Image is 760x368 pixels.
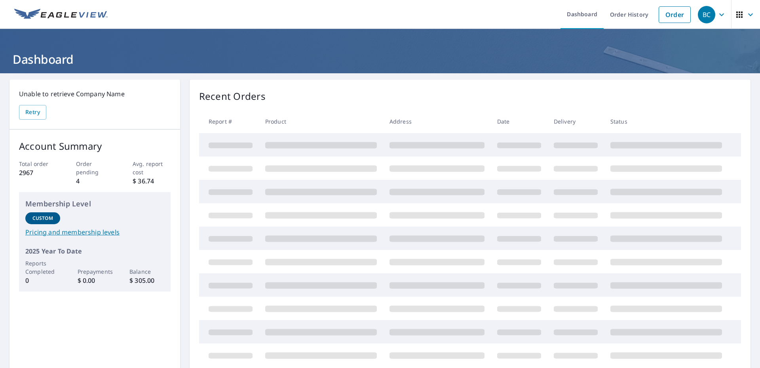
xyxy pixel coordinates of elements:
[199,110,259,133] th: Report #
[133,176,171,186] p: $ 36.74
[25,227,164,237] a: Pricing and membership levels
[129,276,164,285] p: $ 305.00
[9,51,750,67] h1: Dashboard
[698,6,715,23] div: BC
[25,198,164,209] p: Membership Level
[19,89,171,99] p: Unable to retrieve Company Name
[78,276,112,285] p: $ 0.00
[76,160,114,176] p: Order pending
[259,110,383,133] th: Product
[25,276,60,285] p: 0
[76,176,114,186] p: 4
[32,215,53,222] p: Custom
[25,259,60,276] p: Reports Completed
[383,110,491,133] th: Address
[14,9,108,21] img: EV Logo
[133,160,171,176] p: Avg. report cost
[25,246,164,256] p: 2025 Year To Date
[19,105,46,120] button: Retry
[547,110,604,133] th: Delivery
[19,160,57,168] p: Total order
[199,89,266,103] p: Recent Orders
[604,110,728,133] th: Status
[19,168,57,177] p: 2967
[659,6,691,23] a: Order
[19,139,171,153] p: Account Summary
[78,267,112,276] p: Prepayments
[491,110,547,133] th: Date
[25,107,40,117] span: Retry
[129,267,164,276] p: Balance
